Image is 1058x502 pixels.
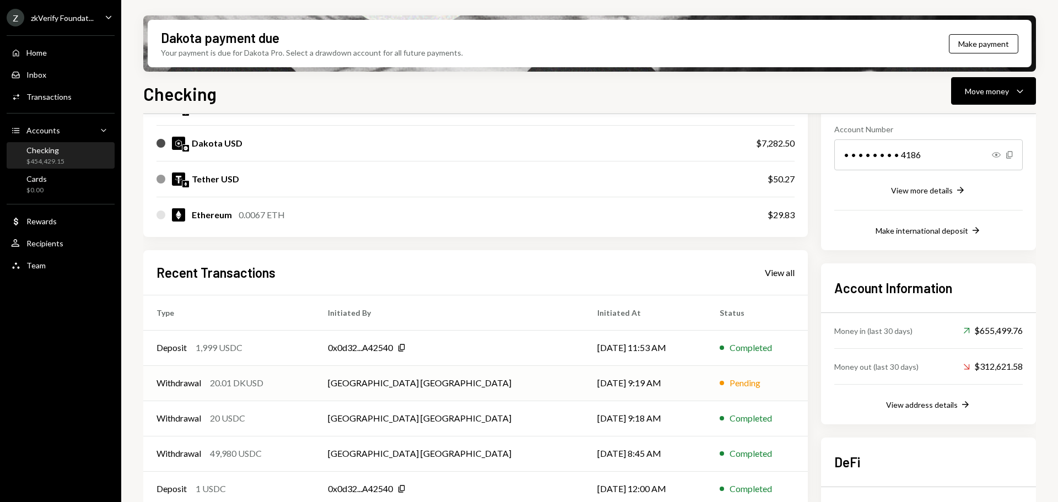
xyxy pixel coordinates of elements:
[951,77,1036,105] button: Move money
[834,123,1023,135] div: Account Number
[7,87,115,106] a: Transactions
[730,376,760,390] div: Pending
[26,217,57,226] div: Rewards
[26,92,72,101] div: Transactions
[192,208,232,222] div: Ethereum
[834,139,1023,170] div: • • • • • • • • 4186
[7,233,115,253] a: Recipients
[834,279,1023,297] h2: Account Information
[143,295,315,330] th: Type
[31,13,94,23] div: zkVerify Foundat...
[156,263,276,282] h2: Recent Transactions
[182,181,189,187] img: ethereum-mainnet
[584,365,706,401] td: [DATE] 9:19 AM
[730,412,772,425] div: Completed
[192,172,239,186] div: Tether USD
[156,447,201,460] div: Withdrawal
[26,145,64,155] div: Checking
[26,157,64,166] div: $454,429.15
[161,47,463,58] div: Your payment is due for Dakota Pro. Select a drawdown account for all future payments.
[7,211,115,231] a: Rewards
[963,324,1023,337] div: $655,499.76
[210,412,245,425] div: 20 USDC
[26,70,46,79] div: Inbox
[196,341,242,354] div: 1,999 USDC
[765,266,795,278] a: View all
[172,172,185,186] img: USDT
[876,225,981,237] button: Make international deposit
[584,330,706,365] td: [DATE] 11:53 AM
[7,142,115,169] a: Checking$454,429.15
[765,267,795,278] div: View all
[584,436,706,471] td: [DATE] 8:45 AM
[239,208,285,222] div: 0.0067 ETH
[26,239,63,248] div: Recipients
[876,226,968,235] div: Make international deposit
[891,185,966,197] button: View more details
[315,401,584,436] td: [GEOGRAPHIC_DATA] [GEOGRAPHIC_DATA]
[7,120,115,140] a: Accounts
[886,400,958,409] div: View address details
[143,83,217,105] h1: Checking
[706,295,808,330] th: Status
[328,341,393,354] div: 0x0d32...A42540
[584,295,706,330] th: Initiated At
[7,171,115,197] a: Cards$0.00
[834,325,913,337] div: Money in (last 30 days)
[26,174,47,183] div: Cards
[965,85,1009,97] div: Move money
[730,447,772,460] div: Completed
[26,261,46,270] div: Team
[7,42,115,62] a: Home
[949,34,1018,53] button: Make payment
[7,9,24,26] div: Z
[315,295,584,330] th: Initiated By
[196,482,226,495] div: 1 USDC
[156,341,187,354] div: Deposit
[7,255,115,275] a: Team
[963,360,1023,373] div: $312,621.58
[768,172,795,186] div: $50.27
[768,208,795,222] div: $29.83
[730,341,772,354] div: Completed
[891,186,953,195] div: View more details
[26,186,47,195] div: $0.00
[328,482,393,495] div: 0x0d32...A42540
[210,447,262,460] div: 49,980 USDC
[834,361,919,373] div: Money out (last 30 days)
[182,145,189,152] img: base-mainnet
[730,482,772,495] div: Completed
[156,482,187,495] div: Deposit
[156,376,201,390] div: Withdrawal
[26,48,47,57] div: Home
[156,412,201,425] div: Withdrawal
[315,365,584,401] td: [GEOGRAPHIC_DATA] [GEOGRAPHIC_DATA]
[26,126,60,135] div: Accounts
[172,137,185,150] img: DKUSD
[756,137,795,150] div: $7,282.50
[315,436,584,471] td: [GEOGRAPHIC_DATA] [GEOGRAPHIC_DATA]
[834,453,1023,471] h2: DeFi
[886,399,971,411] button: View address details
[161,29,279,47] div: Dakota payment due
[192,137,242,150] div: Dakota USD
[210,376,263,390] div: 20.01 DKUSD
[584,401,706,436] td: [DATE] 9:18 AM
[7,64,115,84] a: Inbox
[172,208,185,222] img: ETH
